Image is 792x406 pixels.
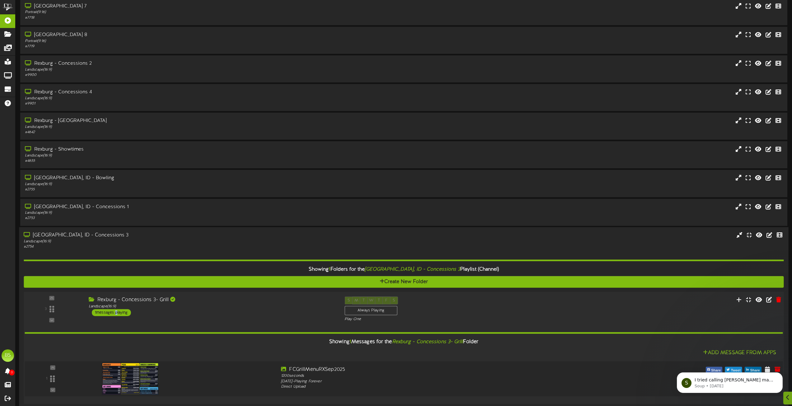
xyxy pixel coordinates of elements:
div: # 7719 [25,44,335,49]
div: [DATE] - Playing Forever [281,379,591,384]
iframe: Intercom notifications message [668,359,792,403]
div: 1 messages playing [92,309,131,316]
div: Portrait ( 9:16 ) [25,10,335,15]
div: Rexburg - Concessions 4 [25,89,335,96]
div: # 2754 [24,244,335,250]
div: [GEOGRAPHIC_DATA], ID - Concessions 1 [25,203,335,211]
div: # 4642 [25,130,335,135]
div: Landscape ( 16:9 ) [25,210,335,216]
div: BS [2,349,14,362]
div: Landscape ( 16:9 ) [89,304,335,309]
div: [GEOGRAPHIC_DATA], ID - Bowling [25,175,335,182]
div: Landscape ( 16:9 ) [24,239,335,244]
div: Rexburg - Concessions 3- Grill [89,296,335,304]
div: # 9900 [25,72,335,78]
div: Direct Upload [281,384,591,390]
div: # 9901 [25,101,335,106]
div: Landscape ( 16:9 ) [25,182,335,187]
span: 0 [9,370,15,376]
div: Landscape ( 16:9 ) [25,67,335,72]
i: Rexburg - Concessions 3- Grill [392,339,463,345]
div: # 7718 [25,15,335,21]
div: 1200 seconds [281,373,591,379]
div: Landscape ( 16:9 ) [25,96,335,101]
div: [GEOGRAPHIC_DATA] 7 [25,3,335,10]
div: Rexburg - Concessions 2 [25,60,335,67]
div: Showing Messages for the Folder [20,335,788,348]
div: Rexburg - [GEOGRAPHIC_DATA] [25,117,335,124]
span: 1 [349,339,351,345]
div: Portrait ( 9:16 ) [25,39,335,44]
div: Showing Folders for the Playlist (Channel) [19,263,788,276]
div: # 2753 [25,216,335,221]
button: Add Message From Apps [701,349,778,357]
div: Play One [344,317,527,322]
div: # 2755 [25,187,335,192]
div: Always Playing [344,306,397,315]
div: # 4655 [25,158,335,164]
div: Landscape ( 16:9 ) [25,153,335,158]
i: [GEOGRAPHIC_DATA], ID - Concessions 3 [365,266,460,272]
img: cf3a9011-34e4-4e75-b522-410a43d70ce6.jpg [102,363,159,394]
span: 1 [329,266,330,272]
div: [GEOGRAPHIC_DATA] 8 [25,31,335,39]
button: Create New Folder [24,276,784,287]
div: [GEOGRAPHIC_DATA], ID - Concessions 3 [24,232,335,239]
div: FCGrillMenuRXSep2025 [281,366,591,373]
div: Rexburg - Showtimes [25,146,335,153]
div: Landscape ( 16:9 ) [25,124,335,130]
